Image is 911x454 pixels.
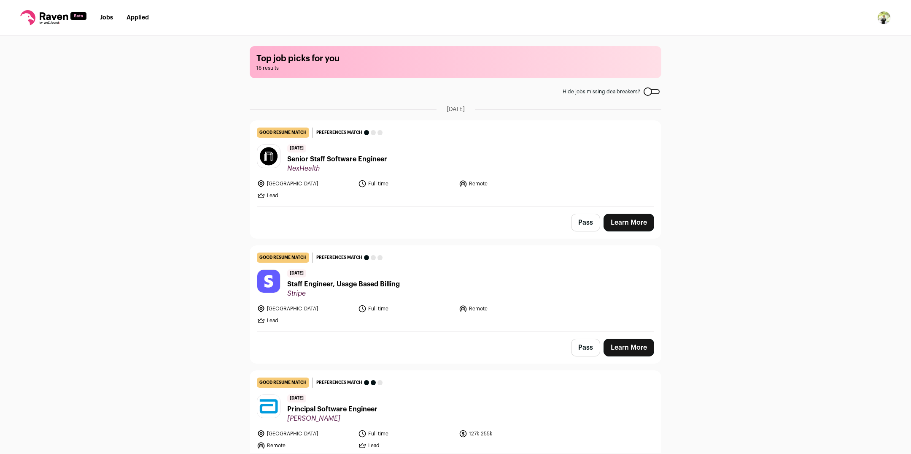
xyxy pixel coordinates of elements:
[100,15,113,21] a: Jobs
[257,146,280,166] img: bab411f9ce93f5837e945b79d9661288081c6da164abe2bb270130476649431f.png
[257,179,353,188] li: [GEOGRAPHIC_DATA]
[256,65,655,71] span: 18 results
[250,121,661,207] a: good resume match Preferences match [DATE] Senior Staff Software Engineer NexHealth [GEOGRAPHIC_D...
[287,289,400,298] span: Stripe
[257,378,309,388] div: good resume match
[257,316,353,325] li: Lead
[316,378,362,387] span: Preferences match
[877,11,891,24] img: 18715740-medium_jpg
[604,339,654,356] a: Learn More
[447,105,465,114] span: [DATE]
[571,214,600,231] button: Pass
[257,270,280,293] img: c29228e9d9ae75acbec9f97acea12ad61565c350f760a79d6eec3e18ba7081be.jpg
[257,430,353,438] li: [GEOGRAPHIC_DATA]
[459,304,555,313] li: Remote
[127,15,149,21] a: Applied
[287,269,306,277] span: [DATE]
[287,279,400,289] span: Staff Engineer, Usage Based Billing
[459,179,555,188] li: Remote
[604,214,654,231] a: Learn More
[287,414,377,423] span: [PERSON_NAME]
[250,246,661,332] a: good resume match Preferences match [DATE] Staff Engineer, Usage Based Billing Stripe [GEOGRAPHIC...
[257,191,353,200] li: Lead
[257,304,353,313] li: [GEOGRAPHIC_DATA]
[257,253,309,263] div: good resume match
[316,128,362,137] span: Preferences match
[358,441,454,450] li: Lead
[877,11,891,24] button: Open dropdown
[287,164,387,173] span: NexHealth
[459,430,555,438] li: 127k-255k
[287,154,387,164] span: Senior Staff Software Engineer
[358,304,454,313] li: Full time
[257,395,280,418] img: 06f74411b9e701be305224a946912b67eddabdd55eef549405e6f2c311a6b78a.jpg
[563,88,640,95] span: Hide jobs missing dealbreakers?
[287,404,377,414] span: Principal Software Engineer
[287,144,306,152] span: [DATE]
[257,441,353,450] li: Remote
[571,339,600,356] button: Pass
[316,253,362,262] span: Preferences match
[257,128,309,138] div: good resume match
[256,53,655,65] h1: Top job picks for you
[358,430,454,438] li: Full time
[358,179,454,188] li: Full time
[287,394,306,402] span: [DATE]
